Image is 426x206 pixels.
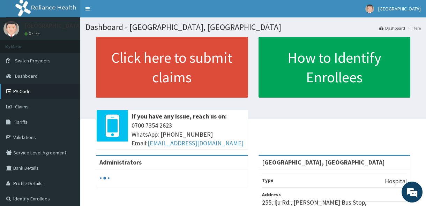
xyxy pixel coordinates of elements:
[99,158,142,166] b: Administrators
[262,177,274,183] b: Type
[15,104,29,110] span: Claims
[262,158,385,166] strong: [GEOGRAPHIC_DATA], [GEOGRAPHIC_DATA]
[3,21,19,37] img: User Image
[24,31,41,36] a: Online
[385,177,407,186] p: Hospital
[406,25,421,31] li: Here
[15,119,28,125] span: Tariffs
[132,112,227,120] b: If you have any issue, reach us on:
[96,37,248,98] a: Click here to submit claims
[379,25,405,31] a: Dashboard
[259,37,411,98] a: How to Identify Enrollees
[24,23,82,29] p: [GEOGRAPHIC_DATA]
[148,139,244,147] a: [EMAIL_ADDRESS][DOMAIN_NAME]
[15,73,38,79] span: Dashboard
[262,191,281,198] b: Address
[132,121,245,148] span: 0700 7354 2623 WhatsApp: [PHONE_NUMBER] Email:
[378,6,421,12] span: [GEOGRAPHIC_DATA]
[99,173,110,183] svg: audio-loading
[365,5,374,13] img: User Image
[15,58,51,64] span: Switch Providers
[85,23,421,32] h1: Dashboard - [GEOGRAPHIC_DATA], [GEOGRAPHIC_DATA]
